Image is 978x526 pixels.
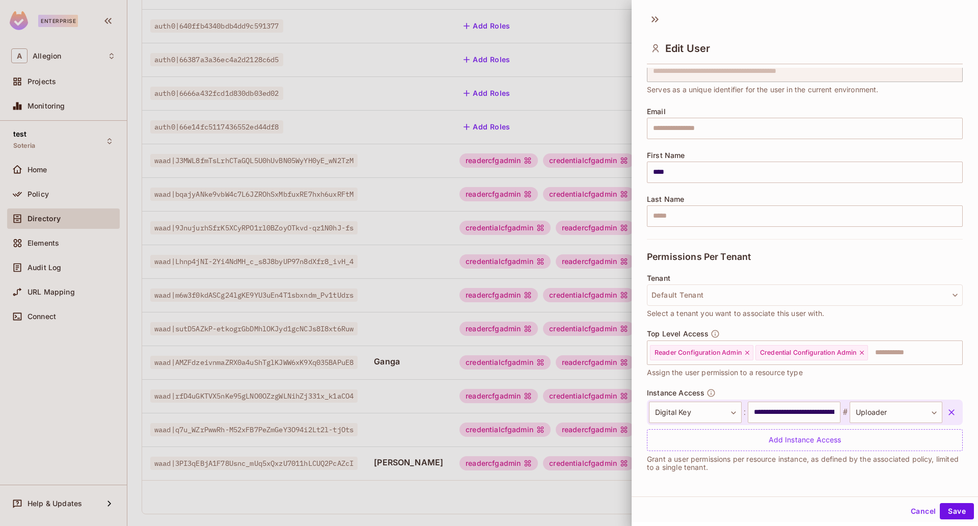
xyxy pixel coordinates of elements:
div: Reader Configuration Admin [650,345,753,360]
span: # [840,406,850,418]
span: Tenant [647,274,670,282]
button: Default Tenant [647,284,963,306]
span: Reader Configuration Admin [655,349,742,357]
span: Edit User [665,42,710,55]
span: Top Level Access [647,330,709,338]
span: Last Name [647,195,684,203]
button: Cancel [907,503,940,519]
span: Serves as a unique identifier for the user in the current environment. [647,84,879,95]
span: Permissions Per Tenant [647,252,751,262]
span: Credential Configuration Admin [760,349,857,357]
button: Save [940,503,974,519]
span: Assign the user permission to a resource type [647,367,803,378]
div: Credential Configuration Admin [755,345,868,360]
span: Email [647,108,666,116]
div: Add Instance Access [647,429,963,451]
span: First Name [647,151,685,160]
button: Open [957,351,959,353]
span: : [742,406,748,418]
div: Uploader [850,402,942,423]
span: Instance Access [647,389,704,397]
span: Select a tenant you want to associate this user with. [647,308,824,319]
div: Digital Key [649,402,742,423]
p: Grant a user permissions per resource instance, as defined by the associated policy, limited to a... [647,455,963,471]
